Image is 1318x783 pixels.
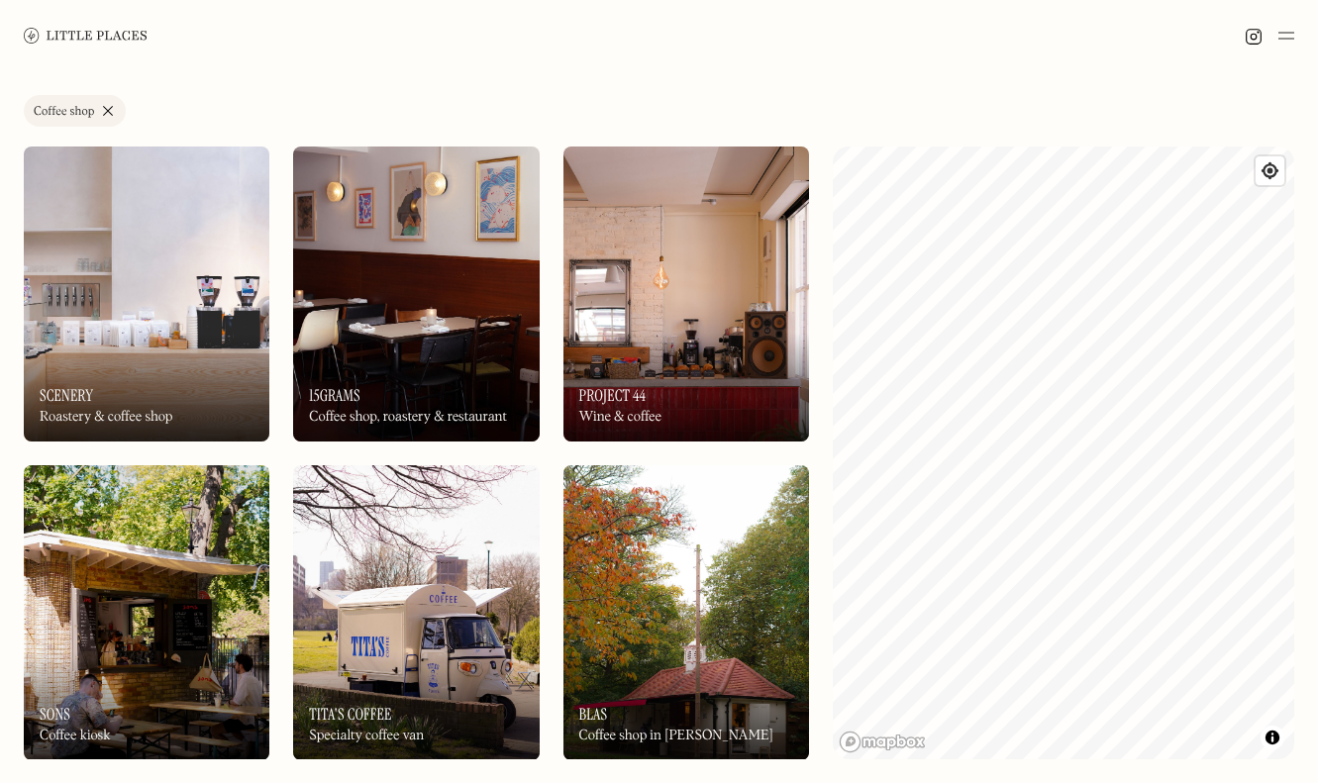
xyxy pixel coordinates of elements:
a: SceneryScenerySceneryRoastery & coffee shop [24,147,269,441]
img: Scenery [24,147,269,441]
div: Coffee kiosk [40,728,110,744]
h3: Blas [579,705,608,724]
div: Roastery & coffee shop [40,409,172,426]
img: Project 44 [563,147,809,441]
h3: 15grams [309,386,359,405]
a: SonsSonsSonsCoffee kiosk [24,465,269,760]
div: Coffee shop in [PERSON_NAME] [579,728,773,744]
a: BlasBlasBlasCoffee shop in [PERSON_NAME] [563,465,809,760]
h3: Scenery [40,386,93,405]
a: Coffee shop [24,95,126,127]
div: Wine & coffee [579,409,661,426]
button: Toggle attribution [1261,726,1284,749]
img: Sons [24,465,269,760]
span: Toggle attribution [1267,727,1278,748]
a: Project 44Project 44Project 44Wine & coffee [563,147,809,441]
div: Coffee shop, roastery & restaurant [309,409,507,426]
img: Blas [563,465,809,760]
a: Tita's CoffeeTita's CoffeeTita's CoffeeSpecialty coffee van [293,465,539,760]
h3: Tita's Coffee [309,705,391,724]
div: Coffee shop [34,106,94,118]
a: Mapbox homepage [839,731,926,753]
button: Find my location [1256,156,1284,185]
img: 15grams [293,147,539,441]
img: Tita's Coffee [293,465,539,760]
a: 15grams15grams15gramsCoffee shop, roastery & restaurant [293,147,539,441]
h3: Project 44 [579,386,647,405]
div: Specialty coffee van [309,728,424,744]
h3: Sons [40,705,70,724]
canvas: Map [833,147,1294,759]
